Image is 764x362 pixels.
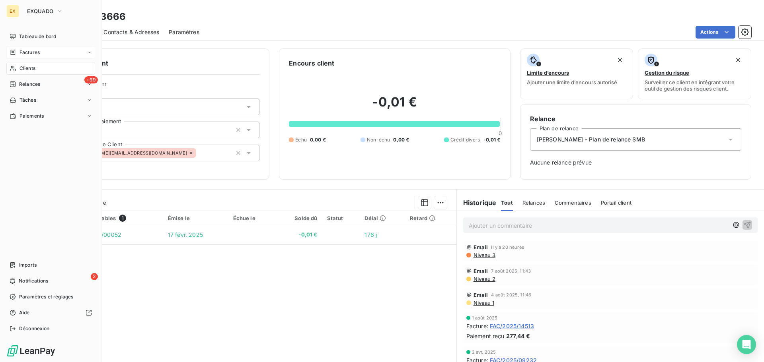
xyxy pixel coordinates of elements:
a: Tâches [6,94,95,106]
h6: Historique [457,198,497,207]
a: Paiements [6,110,95,122]
span: Paiement reçu [466,332,505,340]
span: Commentaires [555,199,591,206]
span: il y a 20 heures [491,245,524,250]
span: Ajouter une limite d’encours autorisé [527,79,617,85]
div: Solde dû [280,215,318,221]
span: Paramètres [169,28,199,36]
span: Aide [19,309,30,316]
span: Niveau 2 [473,276,495,282]
h6: Informations client [48,58,259,68]
span: 176 j [364,231,377,238]
span: 2 avr. 2025 [472,350,496,354]
span: Factures [19,49,40,56]
span: Email [474,244,488,250]
div: Émise le [168,215,224,221]
a: Aide [6,306,95,319]
h6: Encours client [289,58,334,68]
span: Déconnexion [19,325,50,332]
span: Aucune relance prévue [530,159,741,166]
span: [PERSON_NAME][EMAIL_ADDRESS][DOMAIN_NAME] [73,151,187,155]
span: +99 [84,76,98,83]
span: Niveau 1 [473,300,494,306]
button: Limite d’encoursAjouter une limite d’encours autorisé [520,48,633,99]
span: Niveau 3 [473,252,495,258]
span: Relances [19,81,40,88]
input: Ajouter une valeur [101,126,108,134]
span: Relances [522,199,545,206]
span: Clients [19,65,35,72]
span: 0,00 € [393,136,409,143]
span: Tâches [19,97,36,104]
span: Email [474,268,488,274]
div: Open Intercom Messenger [737,335,756,354]
span: 0,00 € [310,136,326,143]
span: 2 [91,273,98,280]
span: EXQUADO [27,8,53,14]
span: Limite d’encours [527,70,569,76]
span: 1 [119,215,126,222]
div: Retard [410,215,452,221]
span: Paramètres et réglages [19,293,73,300]
span: Notifications [19,277,48,285]
a: Paramètres et réglages [6,290,95,303]
div: EX [6,5,19,17]
span: Propriétés Client [64,81,259,92]
div: Statut [327,215,355,221]
span: Facture : [466,322,488,330]
span: 277,44 € [506,332,530,340]
button: Gestion du risqueSurveiller ce client en intégrant votre outil de gestion des risques client. [638,48,751,99]
span: -0,01 € [483,136,501,143]
span: Surveiller ce client en intégrant votre outil de gestion des risques client. [645,79,745,92]
span: Paiements [19,112,44,120]
span: Tout [501,199,513,206]
span: [PERSON_NAME] - Plan de relance SMB [537,136,645,143]
span: Gestion du risque [645,70,689,76]
span: -0,01 € [280,231,318,239]
div: Pièces comptables [66,215,158,222]
span: Portail client [601,199,631,206]
button: Actions [696,26,735,39]
a: Factures [6,46,95,59]
a: Clients [6,62,95,75]
span: Contacts & Adresses [103,28,159,36]
span: 4 août 2025, 11:46 [491,292,531,297]
span: 7 août 2025, 11:43 [491,269,531,273]
span: 17 févr. 2025 [168,231,203,238]
span: Échu [295,136,307,143]
span: Crédit divers [450,136,480,143]
span: 0 [499,130,502,136]
span: 1 août 2025 [472,316,498,320]
span: FAC/2025/14513 [490,322,534,330]
span: Email [474,292,488,298]
div: Échue le [233,215,270,221]
span: Imports [19,261,37,269]
span: Non-échu [367,136,390,143]
input: Ajouter une valeur [196,149,202,157]
span: Tableau de bord [19,33,56,40]
h6: Relance [530,114,741,124]
a: Tableau de bord [6,30,95,43]
a: Imports [6,259,95,271]
h2: -0,01 € [289,94,500,118]
a: +99Relances [6,78,95,91]
img: Logo LeanPay [6,345,56,357]
div: Délai [364,215,400,221]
